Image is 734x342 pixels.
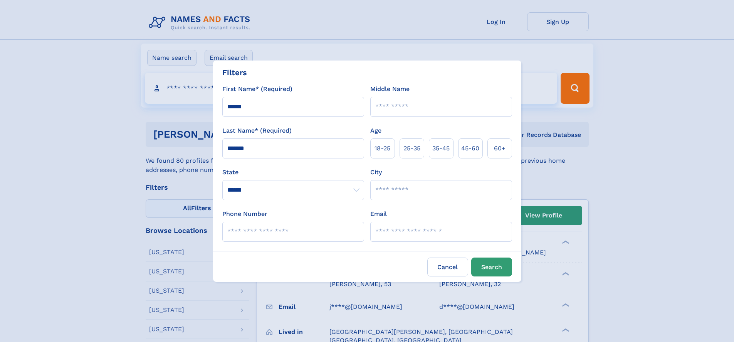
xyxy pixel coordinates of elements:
label: State [222,168,364,177]
label: First Name* (Required) [222,84,292,94]
label: Email [370,209,387,219]
label: Age [370,126,381,135]
span: 35‑45 [432,144,450,153]
div: Filters [222,67,247,78]
label: Middle Name [370,84,410,94]
label: Cancel [427,258,468,276]
label: Last Name* (Required) [222,126,292,135]
label: Phone Number [222,209,267,219]
button: Search [471,258,512,276]
span: 60+ [494,144,506,153]
span: 25‑35 [403,144,420,153]
span: 18‑25 [375,144,390,153]
span: 45‑60 [461,144,479,153]
label: City [370,168,382,177]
